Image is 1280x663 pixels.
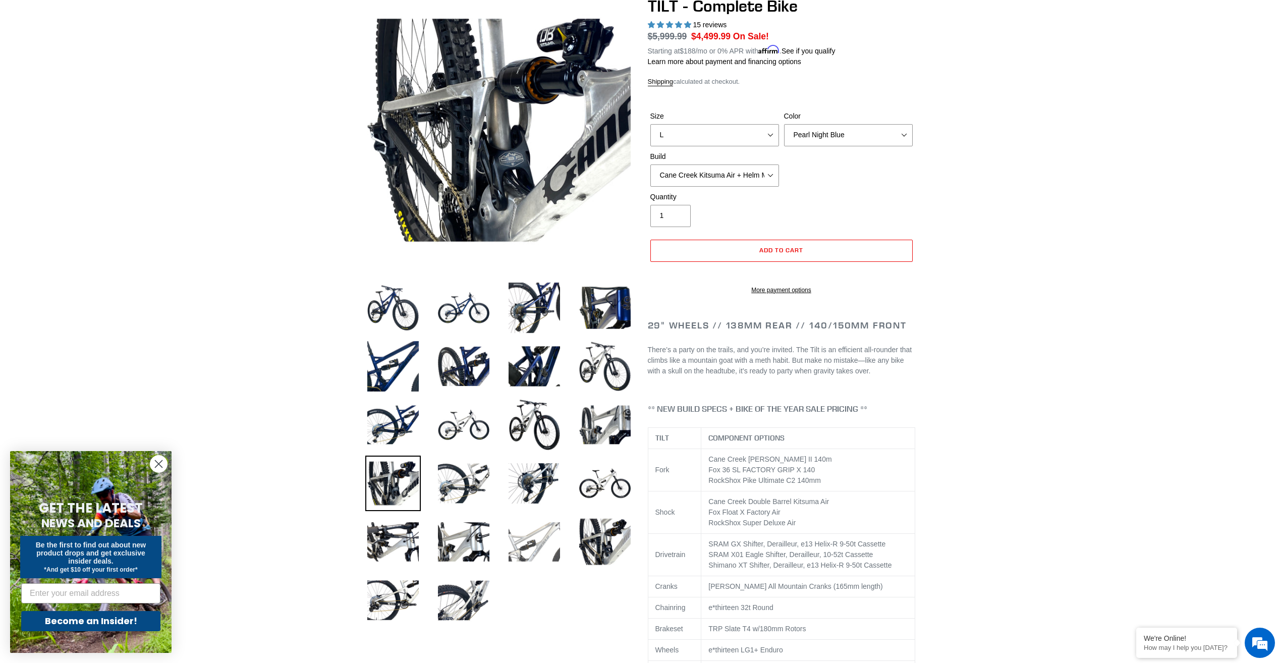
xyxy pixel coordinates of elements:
label: Color [784,111,913,122]
div: calculated at checkout. [648,77,915,87]
img: Load image into Gallery viewer, TILT - Complete Bike [365,456,421,511]
img: Load image into Gallery viewer, TILT - Complete Bike [365,397,421,453]
th: COMPONENT OPTIONS [701,428,915,449]
a: See if you qualify - Learn more about Affirm Financing (opens in modal) [782,47,836,55]
td: Wheels [648,640,701,661]
img: Load image into Gallery viewer, TILT - Complete Bike [365,573,421,628]
span: $4,499.99 [691,31,731,41]
a: Learn more about payment and financing options [648,58,801,66]
span: On Sale! [733,30,769,43]
label: Build [650,151,779,162]
th: TILT [648,428,701,449]
img: d_696896380_company_1647369064580_696896380 [32,50,58,76]
h2: 29" Wheels // 138mm Rear // 140/150mm Front [648,320,915,331]
img: Load image into Gallery viewer, TILT - Complete Bike [436,397,491,453]
img: Load image into Gallery viewer, TILT - Complete Bike [436,280,491,336]
label: Quantity [650,192,779,202]
span: NEWS AND DEALS [41,515,141,531]
img: Load image into Gallery viewer, TILT - Complete Bike [577,280,633,336]
span: $188 [680,47,695,55]
img: Load image into Gallery viewer, TILT - Complete Bike [577,456,633,511]
img: Load image into Gallery viewer, TILT - Complete Bike [365,339,421,394]
td: e*thirteen LG1+ Enduro [701,640,915,661]
td: SRAM GX Shifter, Derailleur, e13 Helix-R 9-50t Cassette SRAM X01 Eagle Shifter, Derailleur, 10-52... [701,534,915,576]
div: Navigation go back [11,56,26,71]
img: Load image into Gallery viewer, TILT - Complete Bike [577,514,633,570]
img: Load image into Gallery viewer, TILT - Complete Bike [507,339,562,394]
button: Become an Insider! [21,611,160,631]
img: Load image into Gallery viewer, TILT - Complete Bike [577,397,633,453]
td: [PERSON_NAME] All Mountain Cranks (165mm length) [701,576,915,597]
a: Shipping [648,78,674,86]
div: Chat with us now [68,57,185,70]
img: Load image into Gallery viewer, TILT - Complete Bike [507,397,562,453]
p: Starting at /mo or 0% APR with . [648,43,836,57]
button: Add to cart [650,240,913,262]
a: More payment options [650,286,913,295]
img: Load image into Gallery viewer, TILT - Complete Bike [436,456,491,511]
td: Drivetrain [648,534,701,576]
img: Load image into Gallery viewer, TILT - Complete Bike [507,514,562,570]
td: Shock [648,491,701,534]
span: Add to cart [759,246,803,254]
img: Load image into Gallery viewer, TILT - Complete Bike [436,339,491,394]
div: Minimize live chat window [165,5,190,29]
span: Be the first to find out about new product drops and get exclusive insider deals. [36,541,146,565]
span: *And get $10 off your first order* [44,566,137,573]
img: Load image into Gallery viewer, TILT - Complete Bike [507,456,562,511]
img: Load image into Gallery viewer, TILT - Complete Bike [507,280,562,336]
h4: ** NEW BUILD SPECS + BIKE OF THE YEAR SALE PRICING ** [648,404,915,414]
td: TRP Slate T4 w/180mm Rotors [701,619,915,640]
td: Fork [648,449,701,491]
img: Load image into Gallery viewer, TILT - Complete Bike [577,339,633,394]
label: Size [650,111,779,122]
span: 15 reviews [693,21,727,29]
span: Affirm [758,45,780,54]
p: There’s a party on the trails, and you’re invited. The Tilt is an efficient all-rounder that clim... [648,345,915,376]
img: Load image into Gallery viewer, TILT - Complete Bike [365,280,421,336]
span: GET THE LATEST [39,499,143,517]
img: Load image into Gallery viewer, TILT - Complete Bike [436,514,491,570]
td: Brakeset [648,619,701,640]
td: Chainring [648,597,701,619]
td: e*thirteen 32t Round [701,597,915,619]
textarea: Type your message and hit 'Enter' [5,275,192,311]
td: Cranks [648,576,701,597]
s: $5,999.99 [648,31,687,41]
td: Cane Creek [PERSON_NAME] II 140m Fox 36 SL FACTORY GRIP X 140 RockShox Pike Ultimate C2 140mm [701,449,915,491]
span: 5.00 stars [648,21,693,29]
input: Enter your email address [21,583,160,603]
td: Cane Creek Double Barrel Kitsuma Air Fox Float X Factory Air RockShox Super Deluxe Air [701,491,915,534]
p: How may I help you today? [1144,644,1230,651]
span: We're online! [59,127,139,229]
button: Close dialog [150,455,168,473]
img: Load image into Gallery viewer, TILT - Complete Bike [436,573,491,628]
div: We're Online! [1144,634,1230,642]
img: Load image into Gallery viewer, TILT - Complete Bike [365,514,421,570]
